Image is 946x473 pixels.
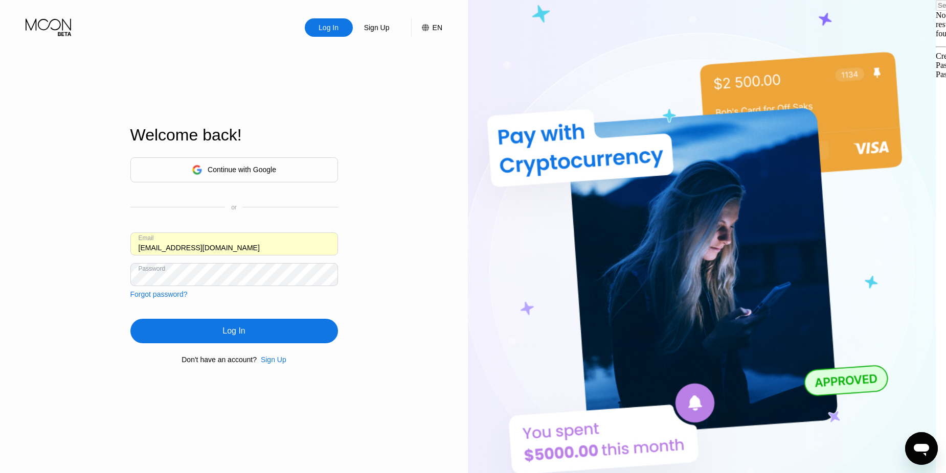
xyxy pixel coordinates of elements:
[363,22,391,33] div: Sign Up
[130,157,338,182] div: Continue with Google
[305,18,353,37] div: Log In
[231,204,237,211] div: or
[139,234,154,242] div: Email
[130,290,188,298] div: Forgot password?
[139,265,166,272] div: Password
[130,319,338,343] div: Log In
[905,432,938,465] iframe: Button to launch messaging window
[353,18,401,37] div: Sign Up
[182,356,257,364] div: Don't have an account?
[257,356,286,364] div: Sign Up
[222,326,245,336] div: Log In
[130,126,338,145] div: Welcome back!
[261,356,286,364] div: Sign Up
[411,18,442,37] div: EN
[208,165,276,174] div: Continue with Google
[318,22,340,33] div: Log In
[433,23,442,32] div: EN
